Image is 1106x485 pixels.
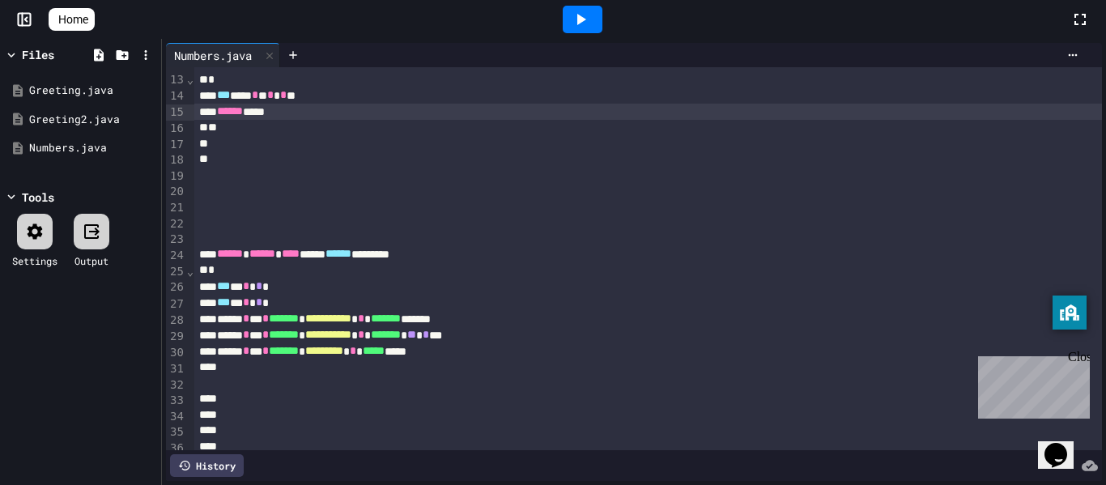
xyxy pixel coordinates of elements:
[166,440,186,457] div: 36
[972,350,1090,419] iframe: chat widget
[170,454,244,477] div: History
[166,313,186,329] div: 28
[58,11,88,28] span: Home
[166,377,186,394] div: 32
[49,8,95,31] a: Home
[166,152,186,168] div: 18
[166,409,186,425] div: 34
[166,279,186,296] div: 26
[166,264,186,280] div: 25
[186,73,194,86] span: Fold line
[166,47,260,64] div: Numbers.java
[1038,420,1090,469] iframe: chat widget
[166,72,186,88] div: 13
[12,253,57,268] div: Settings
[166,216,186,232] div: 22
[166,393,186,409] div: 33
[166,361,186,377] div: 31
[1053,296,1087,330] button: privacy banner
[74,253,108,268] div: Output
[166,43,280,67] div: Numbers.java
[22,189,54,206] div: Tools
[166,296,186,313] div: 27
[166,168,186,185] div: 19
[29,83,155,99] div: Greeting.java
[29,112,155,128] div: Greeting2.java
[186,265,194,278] span: Fold line
[166,104,186,121] div: 15
[166,329,186,345] div: 29
[166,424,186,440] div: 35
[6,6,112,103] div: Chat with us now!Close
[22,46,54,63] div: Files
[166,88,186,104] div: 14
[166,137,186,153] div: 17
[166,248,186,264] div: 24
[166,184,186,200] div: 20
[166,345,186,361] div: 30
[166,200,186,216] div: 21
[29,140,155,156] div: Numbers.java
[166,121,186,137] div: 16
[166,232,186,248] div: 23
